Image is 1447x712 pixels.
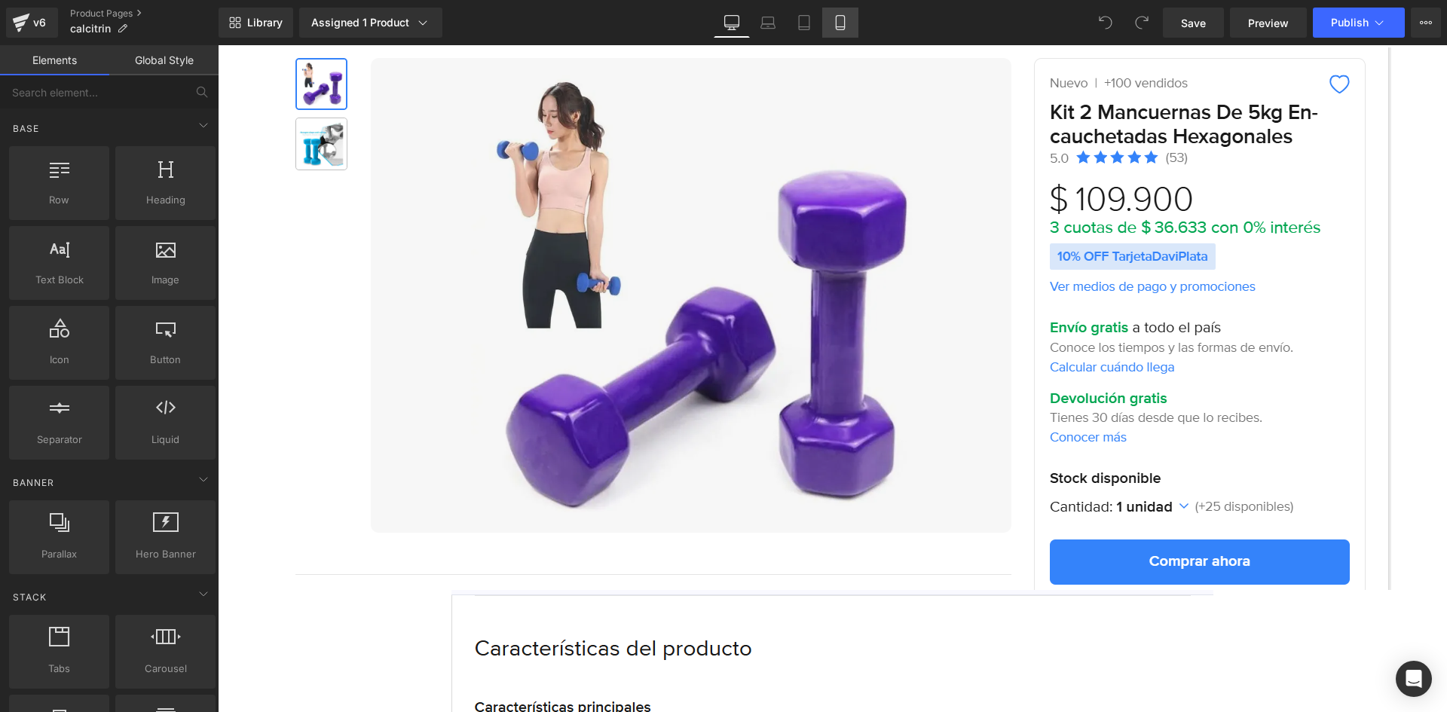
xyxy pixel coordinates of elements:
span: Library [247,16,283,29]
span: Preview [1248,15,1289,31]
button: More [1411,8,1441,38]
span: Save [1181,15,1206,31]
span: Parallax [14,546,105,562]
a: Tablet [786,8,822,38]
button: Undo [1091,8,1121,38]
span: Base [11,121,41,136]
span: Publish [1331,17,1369,29]
button: Redo [1127,8,1157,38]
span: Carousel [120,661,211,677]
a: Mobile [822,8,858,38]
a: Laptop [750,8,786,38]
span: Stack [11,590,48,604]
a: v6 [6,8,58,38]
span: Hero Banner [120,546,211,562]
span: Liquid [120,432,211,448]
span: Text Block [14,272,105,288]
button: Publish [1313,8,1405,38]
span: Banner [11,475,56,490]
span: Row [14,192,105,208]
span: Heading [120,192,211,208]
span: calcitrin [70,23,111,35]
a: Desktop [714,8,750,38]
span: Button [120,352,211,368]
span: Icon [14,352,105,368]
a: Global Style [109,45,219,75]
a: Preview [1230,8,1307,38]
span: Tabs [14,661,105,677]
span: Image [120,272,211,288]
span: Separator [14,432,105,448]
a: Product Pages [70,8,219,20]
div: Open Intercom Messenger [1396,661,1432,697]
div: v6 [30,13,49,32]
a: New Library [219,8,293,38]
div: Assigned 1 Product [311,15,430,30]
